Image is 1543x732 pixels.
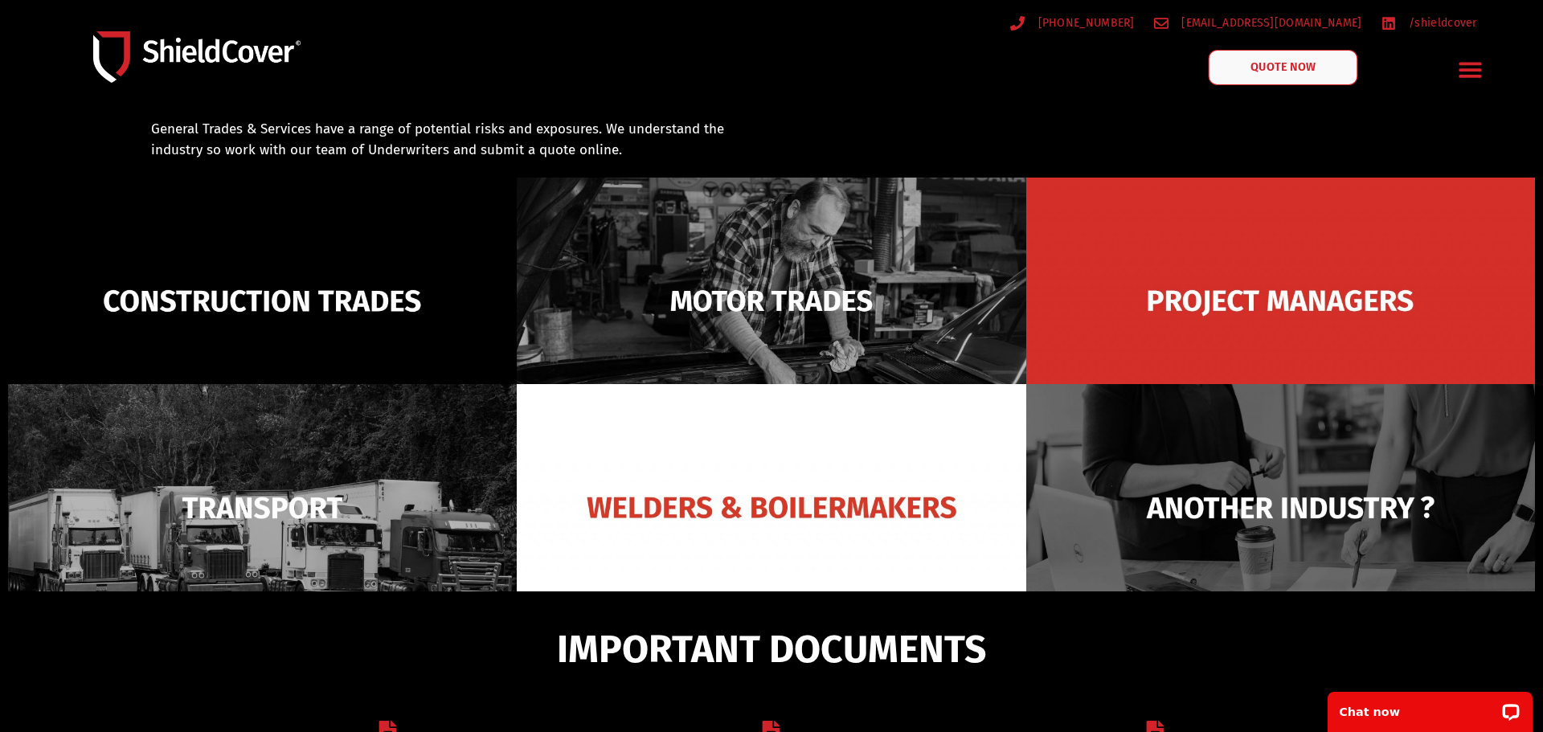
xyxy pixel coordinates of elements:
[151,119,751,160] p: General Trades & Services have a range of potential risks and exposures. We understand the indust...
[1452,51,1490,88] div: Menu Toggle
[1177,13,1361,33] span: [EMAIL_ADDRESS][DOMAIN_NAME]
[1250,62,1315,73] span: QUOTE NOW
[1154,13,1362,33] a: [EMAIL_ADDRESS][DOMAIN_NAME]
[1034,13,1135,33] span: [PHONE_NUMBER]
[557,634,986,665] span: IMPORTANT DOCUMENTS
[1405,13,1477,33] span: /shieldcover
[1381,13,1477,33] a: /shieldcover
[1208,50,1357,85] a: QUOTE NOW
[1010,13,1135,33] a: [PHONE_NUMBER]
[93,31,301,82] img: Shield-Cover-Underwriting-Australia-logo-full
[1317,681,1543,732] iframe: LiveChat chat widget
